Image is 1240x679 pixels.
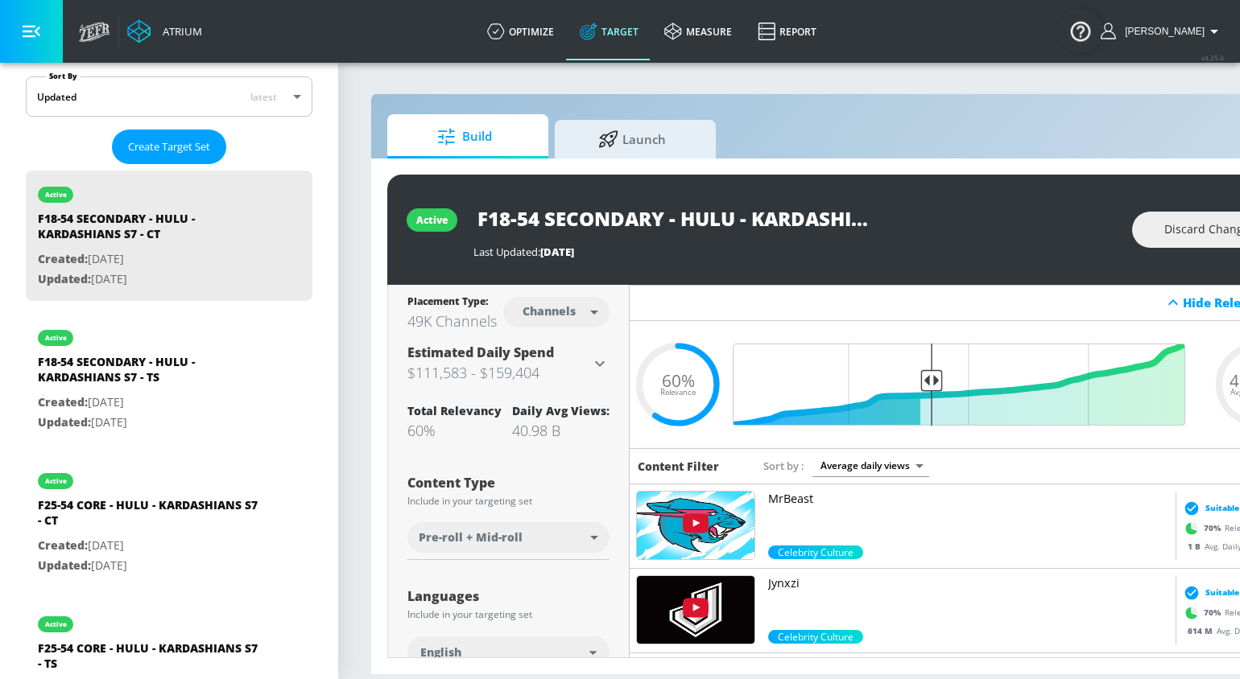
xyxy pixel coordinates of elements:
[26,314,312,444] div: activeF18-54 SECONDARY - HULU - KARDASHIANS S7 - TSCreated:[DATE]Updated:[DATE]
[812,455,929,476] div: Average daily views
[128,138,210,156] span: Create Target Set
[1188,540,1205,551] span: 1 B
[38,270,263,290] p: [DATE]
[1204,522,1225,534] span: 70 %
[407,361,590,384] h3: $111,583 - $159,404
[1118,26,1205,37] span: login as: rebecca.streightiff@zefr.com
[662,372,695,389] span: 60%
[38,251,88,266] span: Created:
[420,644,461,660] span: English
[474,2,567,60] a: optimize
[768,491,1169,507] p: MrBeast
[45,191,67,199] div: active
[407,610,610,619] div: Include in your targeting set
[419,529,523,545] span: Pre-roll + Mid-roll
[651,2,745,60] a: measure
[515,304,584,318] div: Channels
[250,90,277,104] span: latest
[768,545,863,559] div: 70.0%
[407,476,610,489] div: Content Type
[1188,624,1217,636] span: 614 M
[407,311,497,331] div: 49K Channels
[26,171,312,301] div: activeF18-54 SECONDARY - HULU - KARDASHIANS S7 - CTCreated:[DATE]Updated:[DATE]
[38,394,88,409] span: Created:
[38,211,263,249] div: F18-54 SECONDARY - HULU - KARDASHIANS S7 - CT
[512,403,610,418] div: Daily Avg Views:
[768,630,863,644] div: 70.0%
[38,497,263,536] div: F25-54 CORE - HULU - KARDASHIANS S7 - CT
[127,19,202,43] a: Atrium
[26,457,312,587] div: activeF25-54 CORE - HULU - KARDASHIANS S7 - CTCreated:[DATE]Updated:[DATE]
[567,2,651,60] a: Target
[473,245,1116,259] div: Last Updated:
[416,213,448,227] div: active
[38,556,263,576] p: [DATE]
[407,344,554,361] span: Estimated Daily Spend
[1204,607,1225,619] span: 70 %
[38,413,263,433] p: [DATE]
[745,2,829,60] a: Report
[1101,22,1224,41] button: [PERSON_NAME]
[407,636,610,669] div: English
[571,120,693,158] span: Launch
[768,630,863,644] span: Celebrity Culture
[768,545,863,559] span: Celebrity Culture
[38,640,263,679] div: F25-54 CORE - HULU - KARDASHIANS S7 - TS
[37,90,76,104] div: Updated
[403,117,526,156] span: Build
[407,344,610,384] div: Estimated Daily Spend$111,583 - $159,404
[637,492,754,559] img: UUX6OQ3DkcsbYNE6H8uQQuVA
[768,575,1169,591] p: Jynxzi
[38,393,263,413] p: [DATE]
[763,459,804,473] span: Sort by
[156,24,202,39] div: Atrium
[540,245,574,259] span: [DATE]
[638,459,719,474] h6: Content Filter
[660,389,696,397] span: Relevance
[38,537,88,553] span: Created:
[46,71,81,81] label: Sort By
[637,576,754,644] img: UUjiXtODGCCulmhwypZAWSag
[38,558,91,573] span: Updated:
[38,414,91,430] span: Updated:
[1201,53,1224,62] span: v 4.25.4
[45,477,67,485] div: active
[407,421,502,440] div: 60%
[768,575,1169,630] a: Jynxzi
[38,271,91,286] span: Updated:
[1058,8,1103,53] button: Open Resource Center
[407,294,497,311] div: Placement Type:
[407,496,610,506] div: Include in your targeting set
[512,421,610,440] div: 40.98 B
[742,344,1193,426] input: Final Threshold
[45,334,67,342] div: active
[45,620,67,628] div: active
[407,403,502,418] div: Total Relevancy
[407,590,610,603] div: Languages
[38,249,263,270] p: [DATE]
[38,354,263,393] div: F18-54 SECONDARY - HULU - KARDASHIANS S7 - TS
[768,491,1169,545] a: MrBeast
[38,536,263,556] p: [DATE]
[112,130,226,164] button: Create Target Set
